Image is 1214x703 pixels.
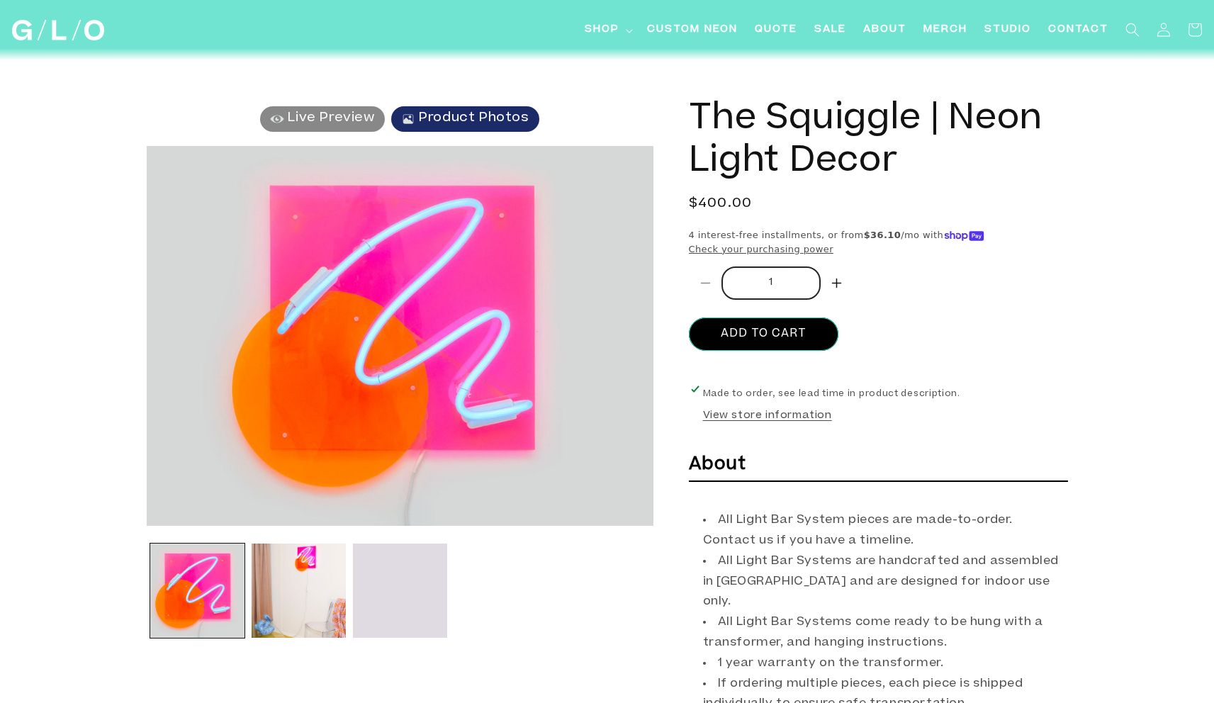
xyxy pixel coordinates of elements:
[755,23,797,38] span: Quote
[391,106,539,132] a: Product Photos
[703,617,1043,648] span: All Light Bar Systems come ready to be hung with a transformer, and hanging instructions.
[703,514,1013,546] span: All Light Bar System pieces are made-to-order. Contact us if you have a timeline.
[689,317,838,351] button: Add to cart
[252,544,346,638] button: Load image 2 in gallery view
[7,15,110,46] a: GLO Studio
[746,14,806,46] a: Quote
[1048,23,1108,38] span: Contact
[806,14,855,46] a: SALE
[401,112,415,126] img: photos.svg
[150,544,245,638] button: Load image 1 in gallery view
[647,23,738,38] span: Custom Neon
[689,195,753,214] span: $400.00
[260,106,384,132] a: Live Preview
[703,387,960,401] p: Made to order, see lead time in product description.
[718,658,944,669] span: 1 year warranty on the transformer.
[923,23,967,38] span: Merch
[576,14,639,46] summary: Shop
[1117,14,1148,45] summary: Search
[270,112,284,126] img: live-preview.svg
[703,556,1060,608] span: All Light Bar Systems are handcrafted and assembled in [GEOGRAPHIC_DATA] and are designed for ind...
[814,23,846,38] span: SALE
[147,146,653,641] media-gallery: Gallery Viewer
[976,14,1040,46] a: Studio
[585,23,619,38] span: Shop
[12,20,104,40] img: GLO Studio
[419,112,529,125] span: Product Photos
[703,409,832,425] button: View store information
[147,146,653,526] img: The Squiggle | Neon Light Decor - GLO Studio - GLASS NEON
[855,14,915,46] a: About
[288,112,374,125] span: Live Preview
[689,99,1068,184] h1: The Squiggle | Neon Light Decor
[1040,14,1117,46] a: Contact
[639,14,746,46] a: Custom Neon
[353,544,447,638] button: Load image 3 in gallery view
[915,14,976,46] a: Merch
[863,23,906,38] span: About
[984,23,1031,38] span: Studio
[689,456,746,473] b: About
